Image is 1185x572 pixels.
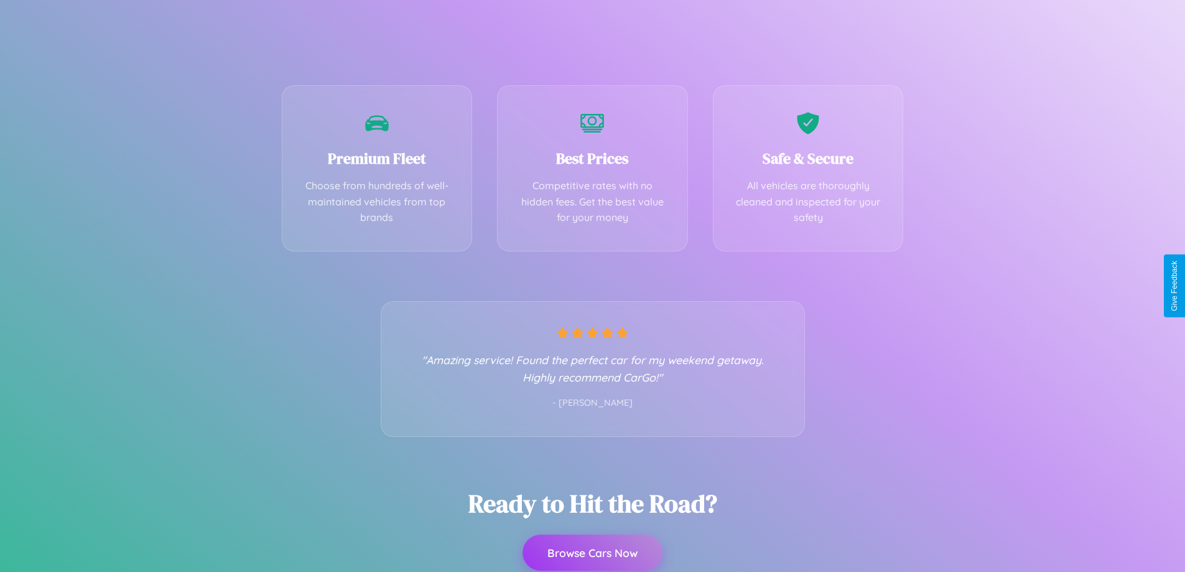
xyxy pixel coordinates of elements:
div: Give Feedback [1170,261,1179,311]
h2: Ready to Hit the Road? [468,487,717,520]
p: Choose from hundreds of well-maintained vehicles from top brands [301,178,453,226]
p: - [PERSON_NAME] [406,395,779,411]
h3: Safe & Secure [732,148,885,169]
p: "Amazing service! Found the perfect car for my weekend getaway. Highly recommend CarGo!" [406,351,779,386]
h3: Best Prices [516,148,669,169]
p: All vehicles are thoroughly cleaned and inspected for your safety [732,178,885,226]
button: Browse Cars Now [523,535,662,571]
p: Competitive rates with no hidden fees. Get the best value for your money [516,178,669,226]
h3: Premium Fleet [301,148,453,169]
